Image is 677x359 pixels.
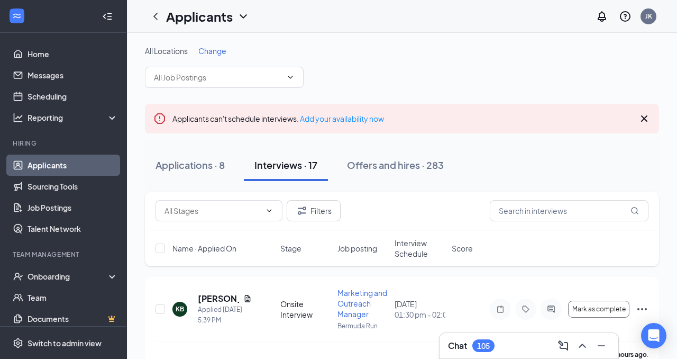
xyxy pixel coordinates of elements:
svg: WorkstreamLogo [12,11,22,21]
h3: Chat [448,340,467,352]
svg: Note [494,305,507,313]
div: Applications · 8 [155,158,225,172]
svg: ComposeMessage [557,339,570,352]
b: 3 hours ago [612,351,647,358]
svg: Tag [519,305,532,313]
svg: Error [153,112,166,125]
button: Filter Filters [287,200,341,221]
input: All Stages [164,205,261,217]
svg: ChevronDown [265,207,273,215]
div: Interviews · 17 [254,158,317,172]
div: Switch to admin view [28,338,102,348]
span: Score [452,243,473,254]
svg: Analysis [13,112,23,123]
a: Team [28,287,118,308]
a: DocumentsCrown [28,308,118,329]
button: Minimize [593,337,610,354]
svg: ChevronDown [237,10,250,23]
p: Bermuda Run [337,321,388,330]
svg: MagnifyingGlass [630,207,639,215]
div: JK [645,12,652,21]
svg: Minimize [595,339,608,352]
a: Home [28,43,118,65]
a: Sourcing Tools [28,176,118,197]
a: Add your availability now [300,114,384,123]
span: Stage [280,243,301,254]
span: Marketing and Outreach Manager [337,288,387,319]
div: Applied [DATE] 5:39 PM [198,304,252,326]
svg: QuestionInfo [619,10,632,23]
span: All Locations [145,46,188,56]
span: Applicants can't schedule interviews. [172,114,384,123]
h5: [PERSON_NAME] [198,293,239,304]
div: 105 [477,342,490,351]
svg: Document [243,294,252,303]
div: Onboarding [28,271,109,282]
div: KB [176,304,184,313]
svg: Cross [638,112,651,125]
div: Team Management [13,250,116,259]
button: ComposeMessage [555,337,572,354]
svg: Filter [296,204,308,217]
a: Talent Network [28,218,118,239]
a: Scheduling [28,86,118,107]
button: ChevronUp [574,337,591,354]
a: Job Postings [28,197,118,218]
svg: Ellipses [636,303,648,316]
span: Mark as complete [572,306,626,313]
div: [DATE] [395,299,445,320]
span: Job posting [337,243,377,254]
input: All Job Postings [154,71,282,83]
div: Onsite Interview [280,299,331,320]
a: Messages [28,65,118,86]
svg: Settings [13,338,23,348]
a: Applicants [28,155,118,176]
div: Offers and hires · 283 [347,158,444,172]
div: Hiring [13,139,116,148]
span: 01:30 pm - 02:00 pm [395,309,445,320]
svg: ChevronUp [576,339,589,352]
svg: Notifications [596,10,608,23]
input: Search in interviews [490,200,648,221]
div: Reporting [28,112,118,123]
span: Interview Schedule [395,238,445,259]
button: Mark as complete [568,301,629,318]
svg: UserCheck [13,271,23,282]
span: Name · Applied On [172,243,236,254]
svg: Collapse [102,11,113,22]
svg: ChevronLeft [149,10,162,23]
h1: Applicants [166,7,233,25]
div: Open Intercom Messenger [641,323,666,348]
span: Change [198,46,226,56]
svg: ActiveChat [545,305,557,313]
svg: ChevronDown [286,73,295,82]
